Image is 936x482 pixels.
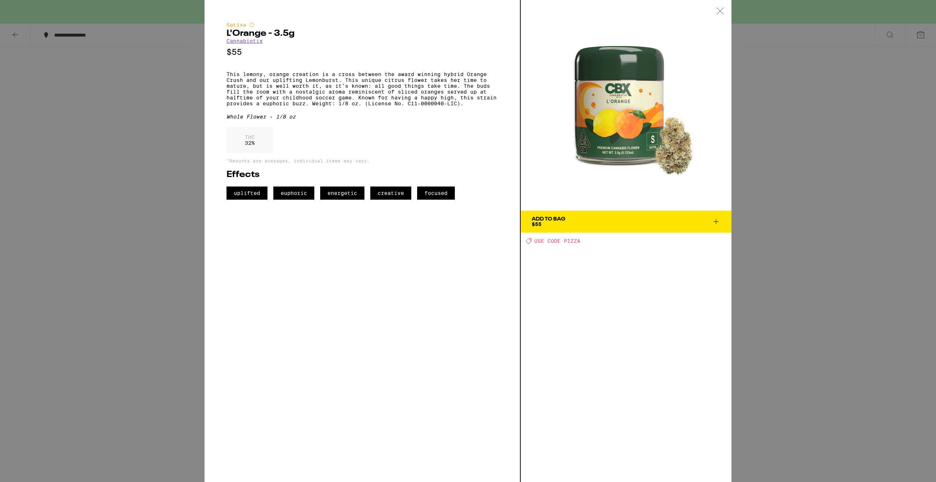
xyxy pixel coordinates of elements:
div: Sativa [226,22,498,28]
p: THC [245,134,255,140]
span: euphoric [273,187,314,200]
h2: L'Orange - 3.5g [226,29,498,38]
span: focused [417,187,455,200]
span: $55 [532,221,542,227]
div: Add To Bag [532,216,565,222]
p: $55 [226,48,498,57]
h2: Effects [226,170,498,179]
img: sativaColor.svg [249,22,255,28]
span: USE CODE PIZZA [534,238,580,244]
a: Cannabiotix [226,38,263,44]
button: Add To Bag$55 [521,211,731,233]
span: energetic [320,187,364,200]
div: Whole Flower - 1/8 oz [226,114,498,120]
span: creative [370,187,411,200]
p: This lemony, orange creation is a cross between the award winning hybrid Orange Crush and our upl... [226,71,498,106]
div: 32 % [226,127,273,153]
p: *Amounts are averages, individual items may vary. [226,158,498,163]
span: uplifted [226,187,267,200]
